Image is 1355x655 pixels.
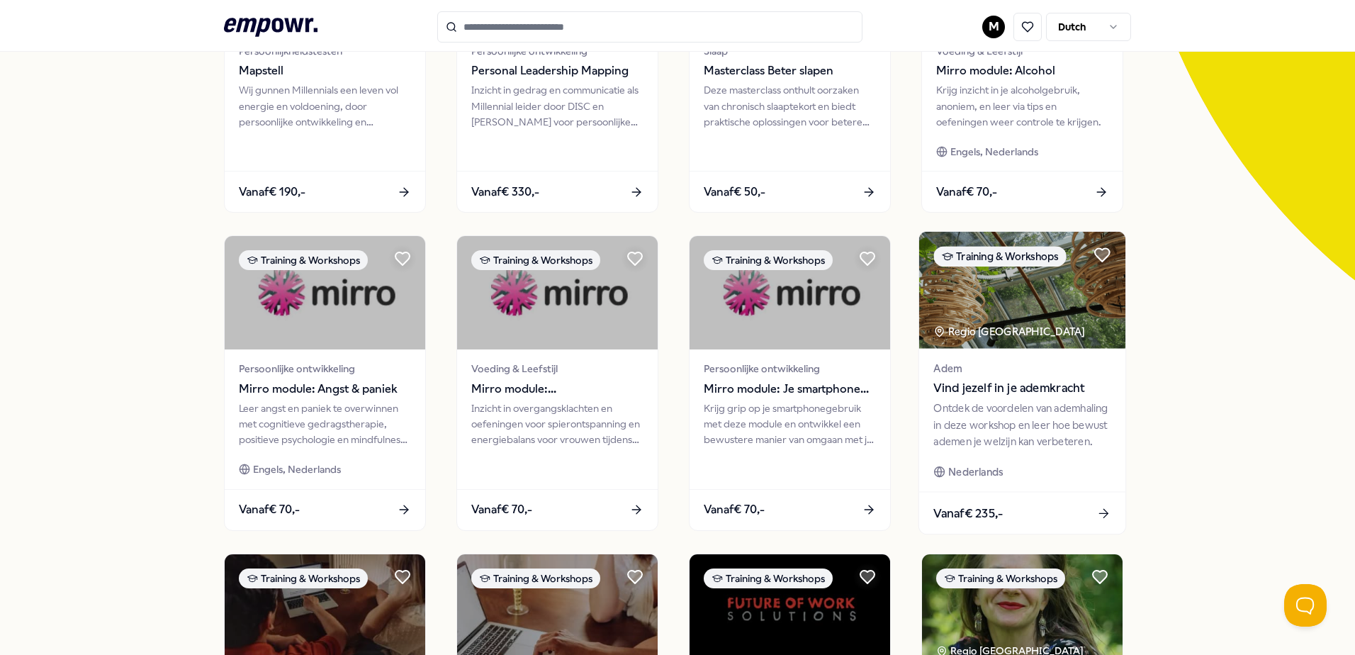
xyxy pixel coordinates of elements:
span: Vind jezelf in je ademkracht [933,379,1111,398]
span: Nederlands [948,464,1003,481]
div: Training & Workshops [704,569,833,588]
span: Vanaf € 70,- [471,500,532,519]
input: Search for products, categories or subcategories [437,11,862,43]
a: package imageTraining & WorkshopsPersoonlijke ontwikkelingMirro module: Angst & paniekLeer angst ... [224,235,426,530]
span: Engels, Nederlands [253,461,341,477]
span: Mirro module: Alcohol [936,62,1108,80]
div: Training & Workshops [471,250,600,270]
a: package imageTraining & WorkshopsPersoonlijke ontwikkelingMirro module: Je smartphone de baasKrij... [689,235,891,530]
div: Training & Workshops [239,569,368,588]
div: Ontdek de voordelen van ademhaling in deze workshop en leer hoe bewust ademen je welzijn kan verb... [933,401,1111,449]
span: Mirro module: Je smartphone de baas [704,380,876,398]
span: Persoonlijke ontwikkeling [239,361,411,376]
div: Krijg inzicht in je alcoholgebruik, anoniem, en leer via tips en oefeningen weer controle te krij... [936,82,1108,130]
span: Engels, Nederlands [950,144,1038,159]
a: package imageTraining & WorkshopsVoeding & LeefstijlMirro module: OvergangsklachtenInzicht in ove... [456,235,658,530]
div: Leer angst en paniek te overwinnen met cognitieve gedragstherapie, positieve psychologie en mindf... [239,401,411,448]
div: Training & Workshops [704,250,833,270]
div: Deze masterclass onthult oorzaken van chronisch slaaptekort en biedt praktische oplossingen voor ... [704,82,876,130]
span: Vanaf € 70,- [936,183,997,201]
div: Training & Workshops [471,569,600,588]
span: Mirro module: Angst & paniek [239,380,411,398]
span: Adem [933,360,1111,376]
span: Vanaf € 190,- [239,183,305,201]
span: Vanaf € 70,- [704,500,765,519]
div: Regio [GEOGRAPHIC_DATA] [933,324,1087,340]
div: Krijg grip op je smartphonegebruik met deze module en ontwikkel een bewustere manier van omgaan m... [704,401,876,448]
span: Voeding & Leefstijl [471,361,643,376]
div: Training & Workshops [936,569,1065,588]
a: package imageTraining & WorkshopsRegio [GEOGRAPHIC_DATA] AdemVind jezelf in je ademkrachtOntdek d... [918,231,1127,535]
img: package image [457,236,658,349]
span: Vanaf € 50,- [704,183,765,201]
span: Vanaf € 235,- [933,504,1003,522]
div: Training & Workshops [239,250,368,270]
img: package image [919,232,1125,349]
div: Inzicht in gedrag en communicatie als Millennial leider door DISC en [PERSON_NAME] voor persoonli... [471,82,643,130]
img: package image [225,236,425,349]
span: Vanaf € 70,- [239,500,300,519]
div: Inzicht in overgangsklachten en oefeningen voor spierontspanning en energiebalans voor vrouwen ti... [471,401,643,448]
span: Persoonlijke ontwikkeling [704,361,876,376]
img: package image [690,236,890,349]
span: Mirro module: Overgangsklachten [471,380,643,398]
span: Personal Leadership Mapping [471,62,643,80]
span: Masterclass Beter slapen [704,62,876,80]
div: Wij gunnen Millennials een leven vol energie en voldoening, door persoonlijke ontwikkeling en lei... [239,82,411,130]
div: Training & Workshops [933,247,1066,267]
span: Mapstell [239,62,411,80]
span: Vanaf € 330,- [471,183,539,201]
button: M [982,16,1005,38]
iframe: Help Scout Beacon - Open [1284,584,1327,627]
